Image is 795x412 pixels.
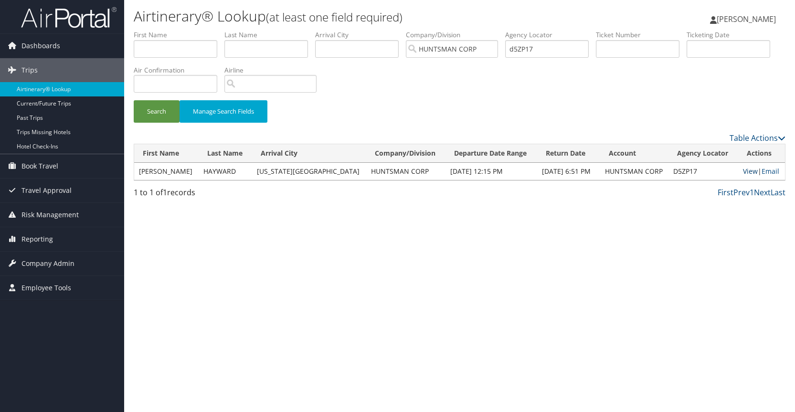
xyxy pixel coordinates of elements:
[134,6,568,26] h1: Airtinerary® Lookup
[738,144,785,163] th: Actions
[21,6,117,29] img: airportal-logo.png
[134,100,180,123] button: Search
[596,30,687,40] label: Ticket Number
[266,9,403,25] small: (at least one field required)
[600,144,669,163] th: Account: activate to sort column ascending
[366,144,445,163] th: Company/Division
[750,187,754,198] a: 1
[21,203,79,227] span: Risk Management
[252,163,367,180] td: [US_STATE][GEOGRAPHIC_DATA]
[134,65,224,75] label: Air Confirmation
[537,144,600,163] th: Return Date: activate to sort column ascending
[134,30,224,40] label: First Name
[224,65,324,75] label: Airline
[754,187,771,198] a: Next
[163,187,167,198] span: 1
[406,30,505,40] label: Company/Division
[21,58,38,82] span: Trips
[445,163,537,180] td: [DATE] 12:15 PM
[738,163,785,180] td: |
[134,187,286,203] div: 1 to 1 of records
[762,167,779,176] a: Email
[366,163,445,180] td: HUNTSMAN CORP
[668,163,738,180] td: D5ZP17
[743,167,758,176] a: View
[21,34,60,58] span: Dashboards
[668,144,738,163] th: Agency Locator: activate to sort column ascending
[687,30,777,40] label: Ticketing Date
[717,14,776,24] span: [PERSON_NAME]
[21,252,74,275] span: Company Admin
[180,100,267,123] button: Manage Search Fields
[224,30,315,40] label: Last Name
[730,133,785,143] a: Table Actions
[718,187,733,198] a: First
[134,144,199,163] th: First Name: activate to sort column ascending
[537,163,600,180] td: [DATE] 6:51 PM
[252,144,367,163] th: Arrival City: activate to sort column ascending
[505,30,596,40] label: Agency Locator
[600,163,669,180] td: HUNTSMAN CORP
[199,163,252,180] td: HAYWARD
[771,187,785,198] a: Last
[21,276,71,300] span: Employee Tools
[21,154,58,178] span: Book Travel
[733,187,750,198] a: Prev
[445,144,537,163] th: Departure Date Range: activate to sort column ascending
[315,30,406,40] label: Arrival City
[199,144,252,163] th: Last Name: activate to sort column ascending
[134,163,199,180] td: [PERSON_NAME]
[21,227,53,251] span: Reporting
[21,179,72,202] span: Travel Approval
[710,5,785,33] a: [PERSON_NAME]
